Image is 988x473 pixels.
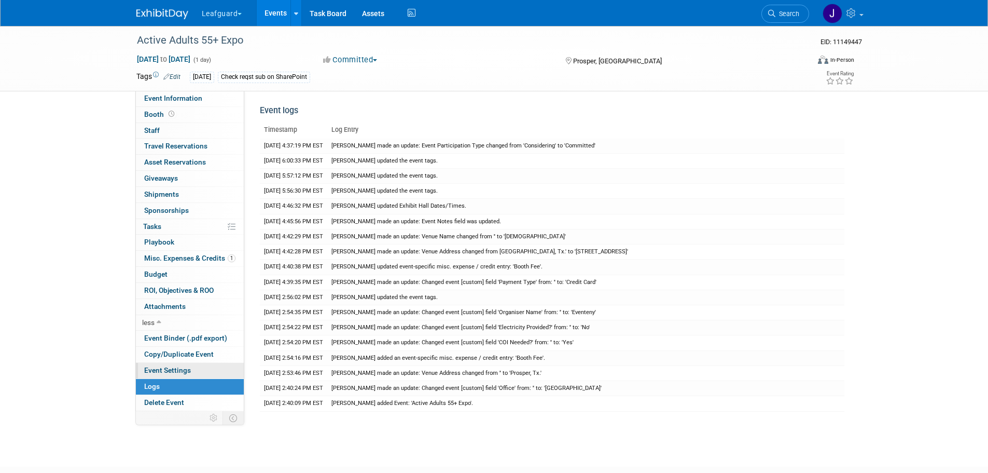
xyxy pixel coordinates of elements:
td: [DATE] 4:42:29 PM EST [260,229,327,244]
div: Event logs [260,105,844,122]
a: less [136,315,244,331]
a: Travel Reservations [136,139,244,154]
td: [PERSON_NAME] made an update: Venue Address changed from [GEOGRAPHIC_DATA], Tx.' to '[STREET_ADDR... [327,245,844,260]
a: Search [761,5,809,23]
a: Event Settings [136,363,244,379]
td: [PERSON_NAME] made an update: Venue Address changed from '' to 'Prosper, Tx.' [327,366,844,381]
div: Event Format [748,54,855,70]
a: Edit [163,73,180,80]
span: less [142,318,155,327]
a: Giveaways [136,171,244,186]
img: ExhibitDay [136,9,188,19]
a: Sponsorships [136,203,244,219]
a: Event Information [136,91,244,106]
td: Personalize Event Tab Strip [205,411,223,425]
td: Tags [136,71,180,83]
td: [DATE] 2:54:16 PM EST [260,350,327,366]
span: Booth not reserved yet [166,110,176,118]
td: [DATE] 4:40:38 PM EST [260,260,327,275]
span: Misc. Expenses & Credits [144,254,235,262]
div: Check reqst sub on SharePoint [218,72,310,83]
span: Event Settings [144,366,191,374]
td: [PERSON_NAME] updated event-specific misc. expense / credit entry: 'Booth Fee'. [327,260,844,275]
a: Tasks [136,219,244,235]
span: Staff [144,126,160,134]
div: In-Person [830,56,854,64]
span: Prosper, [GEOGRAPHIC_DATA] [573,57,662,65]
img: Format-Inperson.png [818,56,828,64]
td: [PERSON_NAME] made an update: Changed event [custom] field 'Electricity Provided?' from: '' to: 'No' [327,320,844,335]
td: [DATE] 2:56:02 PM EST [260,290,327,305]
td: [PERSON_NAME] updated the event tags. [327,169,844,184]
td: [DATE] 2:54:35 PM EST [260,305,327,320]
td: [DATE] 4:37:19 PM EST [260,139,327,154]
td: [DATE] 6:00:33 PM EST [260,153,327,168]
span: Travel Reservations [144,142,207,150]
button: Committed [319,55,381,65]
a: Logs [136,379,244,395]
span: Copy/Duplicate Event [144,350,214,358]
span: Delete Event [144,398,184,407]
span: Playbook [144,238,174,246]
span: Logs [144,382,160,390]
td: [PERSON_NAME] updated the event tags. [327,290,844,305]
div: Event Rating [826,71,854,76]
span: [DATE] [DATE] [136,55,191,64]
span: Booth [144,110,176,118]
a: Staff [136,123,244,139]
span: Giveaways [144,174,178,182]
td: [DATE] 4:46:32 PM EST [260,199,327,214]
td: Toggle Event Tabs [222,411,244,425]
td: [DATE] 4:42:28 PM EST [260,245,327,260]
span: Asset Reservations [144,158,206,166]
a: Copy/Duplicate Event [136,347,244,362]
td: [PERSON_NAME] updated Exhibit Hall Dates/Times. [327,199,844,214]
td: [PERSON_NAME] made an update: Changed event [custom] field 'Payment Type' from: '' to: 'Credit Card' [327,275,844,290]
td: [PERSON_NAME] made an update: Event Notes field was updated. [327,214,844,229]
td: [DATE] 2:40:09 PM EST [260,396,327,411]
a: ROI, Objectives & ROO [136,283,244,299]
span: ROI, Objectives & ROO [144,286,214,294]
a: Budget [136,267,244,282]
a: Misc. Expenses & Credits1 [136,251,244,266]
img: Jillian Cardullias [823,4,842,23]
span: (1 day) [192,57,211,63]
span: Event Information [144,94,202,102]
a: Playbook [136,235,244,250]
td: [PERSON_NAME] added an event-specific misc. expense / credit entry: 'Booth Fee'. [327,350,844,366]
div: [DATE] [190,72,214,83]
a: Attachments [136,299,244,315]
td: [PERSON_NAME] added Event: 'Active Adults 55+ Expo'. [327,396,844,411]
span: Budget [144,270,168,278]
span: 1 [228,254,235,262]
td: [DATE] 2:54:20 PM EST [260,335,327,350]
a: Shipments [136,187,244,202]
td: [DATE] 2:40:24 PM EST [260,381,327,396]
a: Event Binder (.pdf export) [136,331,244,346]
td: [PERSON_NAME] made an update: Venue Name changed from '' to '[DEMOGRAPHIC_DATA]' [327,229,844,244]
td: [PERSON_NAME] made an update: Event Participation Type changed from 'Considering' to 'Committed' [327,139,844,154]
span: Search [775,10,799,18]
span: Shipments [144,190,179,198]
span: Tasks [143,222,161,231]
a: Delete Event [136,395,244,411]
a: Asset Reservations [136,155,244,170]
span: Attachments [144,302,186,310]
span: Event Binder (.pdf export) [144,334,227,342]
span: Sponsorships [144,206,189,214]
td: [PERSON_NAME] made an update: Changed event [custom] field 'Office' from: '' to: '[GEOGRAPHIC_DATA]' [327,381,844,396]
td: [DATE] 5:57:12 PM EST [260,169,327,184]
td: [PERSON_NAME] made an update: Changed event [custom] field 'COI Needed?' from: '' to: 'Yes' [327,335,844,350]
td: [DATE] 5:56:30 PM EST [260,184,327,199]
td: [PERSON_NAME] updated the event tags. [327,153,844,168]
td: [DATE] 2:54:22 PM EST [260,320,327,335]
td: [PERSON_NAME] made an update: Changed event [custom] field 'Organiser Name' from: '' to: 'Eventeny' [327,305,844,320]
td: [DATE] 4:39:35 PM EST [260,275,327,290]
td: [DATE] 2:53:46 PM EST [260,366,327,381]
span: Event ID: 11149447 [820,38,862,46]
td: [PERSON_NAME] updated the event tags. [327,184,844,199]
div: Active Adults 55+ Expo [133,31,794,50]
a: Booth [136,107,244,123]
td: [DATE] 4:45:56 PM EST [260,214,327,229]
span: to [159,55,169,63]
